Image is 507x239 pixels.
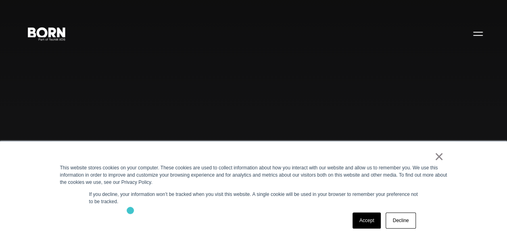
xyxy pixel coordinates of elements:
div: This website stores cookies on your computer. These cookies are used to collect information about... [60,164,447,186]
a: Accept [353,212,381,229]
a: × [434,153,444,160]
button: Open [468,25,488,42]
a: Decline [386,212,415,229]
p: If you decline, your information won’t be tracked when you visit this website. A single cookie wi... [89,191,418,205]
